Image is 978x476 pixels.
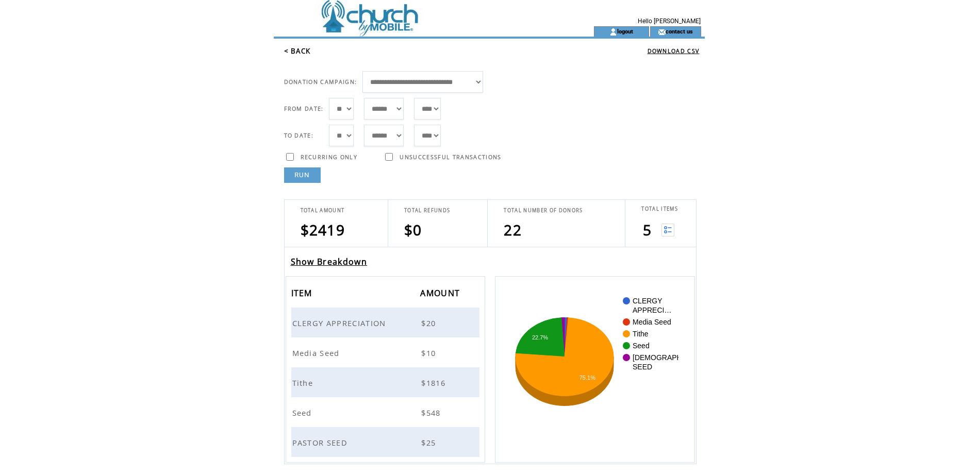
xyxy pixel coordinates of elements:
[284,78,357,86] span: DONATION CAMPAIGN:
[284,105,324,112] span: FROM DATE:
[420,285,462,304] span: AMOUNT
[404,207,450,214] span: TOTAL REFUNDS
[292,437,351,448] span: PASTOR SEED
[638,18,701,25] span: Hello [PERSON_NAME]
[292,407,314,418] span: Seed
[511,292,678,447] svg: A chart.
[292,348,342,358] span: Media Seed
[633,297,662,305] text: CLERGY
[532,334,548,341] text: 22.7%
[301,154,358,161] span: RECURRING ONLY
[633,306,671,314] text: APPRECI…
[421,348,438,358] span: $10
[292,407,314,416] a: Seed
[420,290,462,296] a: AMOUNT
[284,132,314,139] span: TO DATE:
[301,220,345,240] span: $2419
[421,318,438,328] span: $20
[292,437,351,446] a: PASTOR SEED
[643,220,652,240] span: 5
[421,437,438,448] span: $25
[641,206,678,212] span: TOTAL ITEMS
[633,330,649,338] text: Tithe
[633,318,671,326] text: Media Seed
[292,318,389,328] span: CLERGY APPRECIATION
[292,378,316,388] span: Tithe
[291,256,368,267] a: Show Breakdown
[633,342,650,350] text: Seed
[504,220,522,240] span: 22
[291,285,315,304] span: ITEM
[301,207,345,214] span: TOTAL AMOUNT
[633,353,714,362] text: [DEMOGRAPHIC_DATA]
[292,377,316,386] a: Tithe
[617,28,633,35] a: logout
[400,154,501,161] span: UNSUCCESSFUL TRANSACTIONS
[661,224,674,236] img: View list
[633,363,652,371] text: SEED
[421,378,448,388] span: $1816
[658,28,666,36] img: contact_us_icon.gif
[284,46,311,56] a: < BACK
[291,290,315,296] a: ITEM
[421,407,443,418] span: $548
[648,47,700,55] a: DOWNLOAD CSV
[292,317,389,327] a: CLERGY APPRECIATION
[504,207,583,214] span: TOTAL NUMBER OF DONORS
[609,28,617,36] img: account_icon.gif
[666,28,693,35] a: contact us
[404,220,422,240] span: $0
[284,167,321,183] a: RUN
[579,375,595,381] text: 75.1%
[292,347,342,356] a: Media Seed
